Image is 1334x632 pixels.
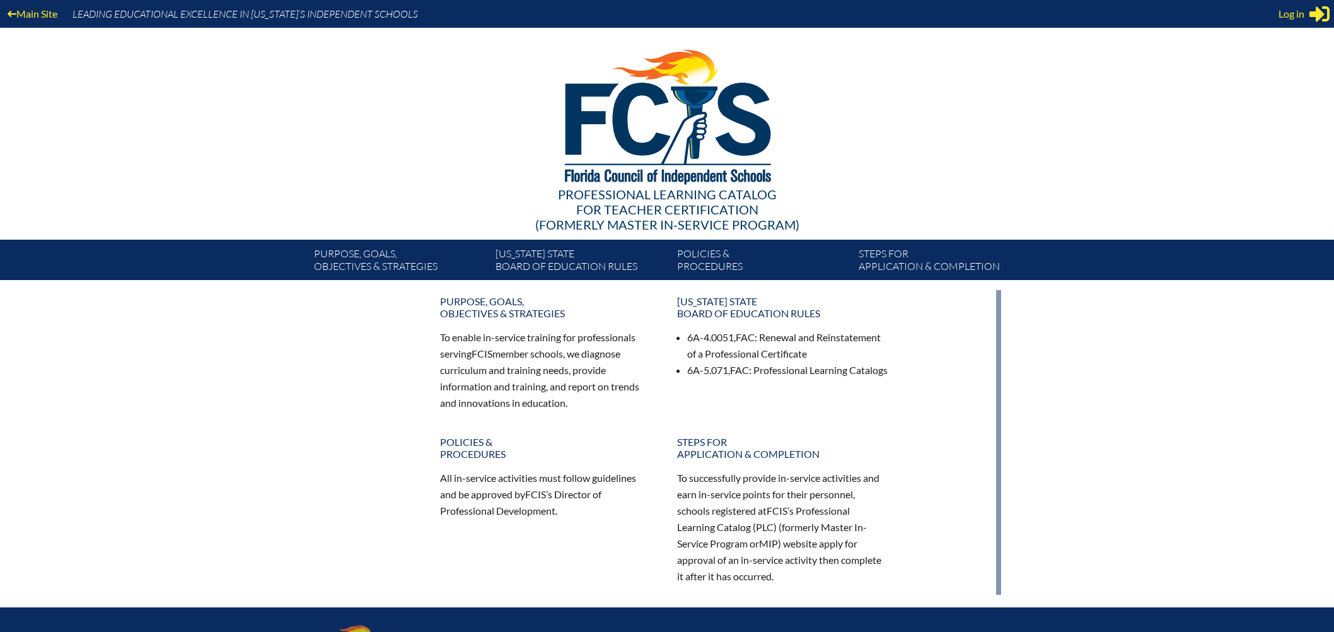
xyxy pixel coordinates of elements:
[672,245,854,280] a: Policies &Procedures
[432,290,659,324] a: Purpose, goals,objectives & strategies
[677,470,889,584] p: To successfully provide in-service activities and earn in-service points for their personnel, sch...
[3,5,62,22] a: Main Site
[537,28,797,200] img: FCISlogo221.eps
[670,290,896,324] a: [US_STATE] StateBoard of Education rules
[670,431,896,465] a: Steps forapplication & completion
[767,505,787,517] span: FCIS
[854,245,1035,280] a: Steps forapplication & completion
[756,521,774,533] span: PLC
[736,331,755,343] span: FAC
[687,362,889,378] li: 6A-5.071, : Professional Learning Catalogs
[432,431,659,465] a: Policies &Procedures
[1279,6,1304,21] span: Log in
[730,364,749,376] span: FAC
[525,488,546,500] span: FCIS
[472,348,492,360] span: FCIS
[490,245,672,280] a: [US_STATE] StateBoard of Education rules
[440,329,652,411] p: To enable in-service training for professionals serving member schools, we diagnose curriculum an...
[440,470,652,519] p: All in-service activities must follow guidelines and be approved by ’s Director of Professional D...
[1309,4,1330,24] svg: Sign in or register
[576,202,758,217] span: for Teacher Certification
[687,329,889,362] li: 6A-4.0051, : Renewal and Reinstatement of a Professional Certificate
[309,245,490,280] a: Purpose, goals,objectives & strategies
[304,187,1030,232] div: Professional Learning Catalog (formerly Master In-service Program)
[759,537,778,549] span: MIP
